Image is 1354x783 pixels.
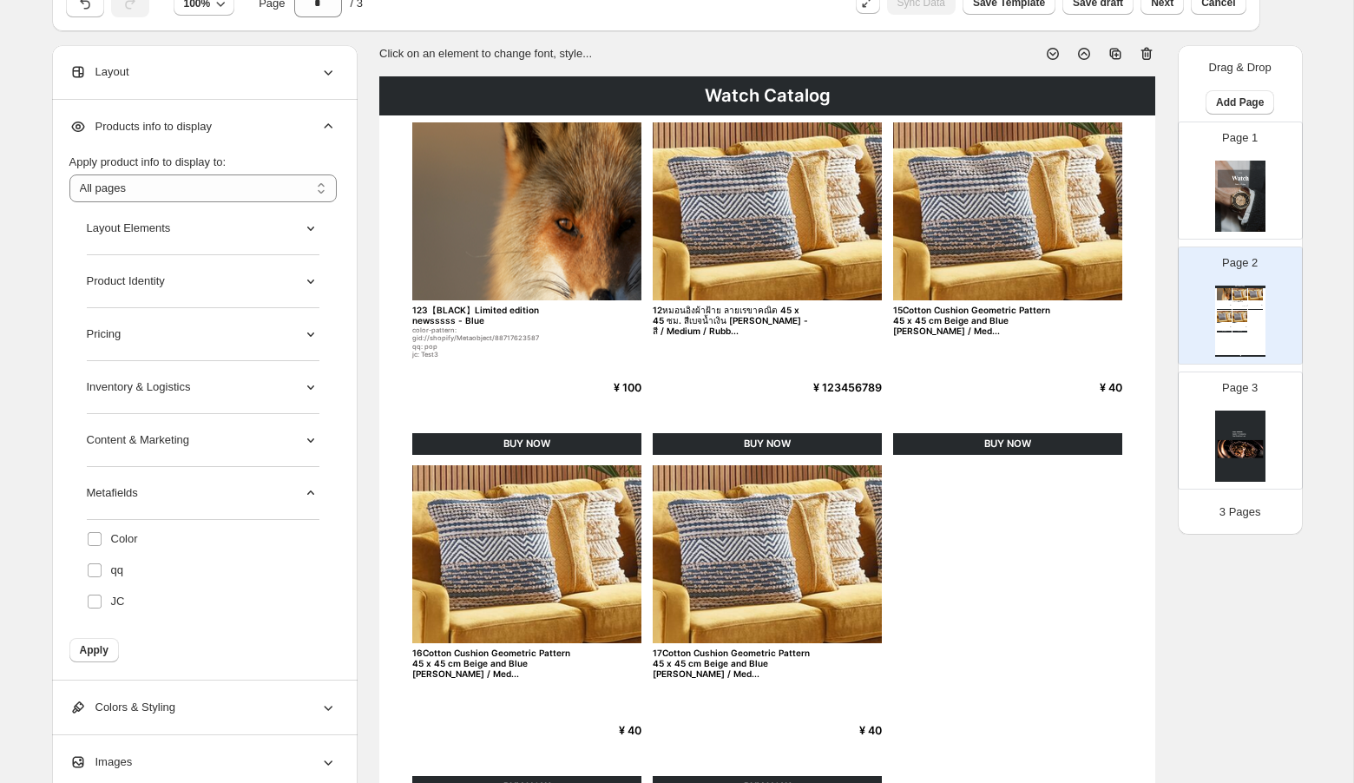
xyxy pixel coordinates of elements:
[1209,59,1272,76] p: Drag & Drop
[1217,309,1232,311] div: BUY NOW
[1232,309,1247,311] div: BUY NOW
[560,381,641,394] div: ¥ 100
[560,724,641,737] div: ¥ 40
[1217,323,1227,324] div: 16Cotton Cushion Geometric Pattern 45 x 45 cm Beige and Blue [PERSON_NAME] / Med...
[1178,122,1303,240] div: Page 1cover page
[653,433,882,455] div: BUY NOW
[111,562,123,579] span: qq
[893,305,1052,337] div: 15Cotton Cushion Geometric Pattern 45 x 45 cm Beige and Blue [PERSON_NAME] / Med...
[87,431,190,449] p: Content & Marketing
[1232,300,1243,302] div: 12หมอนอิงผ้าฝ้าย ลายเรขาคณิต 45 x 45 ซม. สีเบจน้ำเงิน [PERSON_NAME] - สี / Medium / Rubb...
[69,118,212,135] span: Products info to display
[69,638,119,662] button: Apply
[800,381,882,394] div: ¥ 123456789
[87,326,122,343] p: Pricing
[1222,254,1258,272] p: Page 2
[1248,309,1263,311] div: BUY NOW
[1232,331,1247,332] div: BUY NOW
[87,484,138,502] p: Metafields
[1178,372,1303,490] div: Page 3cover page
[1248,300,1259,301] div: 15Cotton Cushion Geometric Pattern 45 x 45 cm Beige and Blue [PERSON_NAME] / Med...
[1215,411,1265,482] img: cover page
[653,648,812,680] div: 17Cotton Cushion Geometric Pattern 45 x 45 cm Beige and Blue [PERSON_NAME] / Med...
[1222,379,1258,397] p: Page 3
[1178,247,1303,365] div: Page 2Watch CatalogprimaryImage123【BLACK】Limited edition newsssss - Blue¥ 100BUY NOWprimaryImage1...
[69,155,227,168] span: Apply product info to display to:
[1217,300,1227,301] div: 123【BLACK】Limited edition newsssss - Blue
[1217,288,1232,299] img: primaryImage
[87,220,171,237] p: Layout Elements
[412,305,571,326] div: 123【BLACK】Limited edition newsssss - Blue
[1217,311,1232,322] img: primaryImage
[1242,327,1247,328] div: ¥ 40
[1248,288,1263,299] img: primaryImage
[412,465,641,643] img: primaryImage
[87,378,191,396] p: Inventory & Logistics
[1222,129,1258,147] p: Page 1
[412,122,641,300] img: primaryImage
[1215,286,1265,288] div: Watch Catalog
[1232,288,1247,299] img: primaryImage
[893,122,1122,300] img: primaryImage
[412,326,571,359] div: color-pattern: gid://shopify/Metaobject/88717623587 qq: pop jc: Test3
[1219,503,1261,521] p: 3 Pages
[1232,323,1243,324] div: 17Cotton Cushion Geometric Pattern 45 x 45 cm Beige and Blue [PERSON_NAME] / Med...
[69,699,175,716] span: Colors & Styling
[69,63,129,81] span: Layout
[1206,90,1274,115] button: Add Page
[379,76,1155,115] div: Watch Catalog
[111,530,138,548] span: Color
[653,305,812,337] div: 12หมอนอิงผ้าฝ้าย ลายเรขาคณิต 45 x 45 ซม. สีเบจน้ำเงิน [PERSON_NAME] - สี / Medium / Rubb...
[1217,331,1232,332] div: BUY NOW
[379,45,592,63] p: Click on an element to change font, style...
[653,465,882,643] img: primaryImage
[80,643,108,657] span: Apply
[87,273,165,290] p: Product Identity
[653,122,882,300] img: primaryImage
[412,433,641,455] div: BUY NOW
[1232,311,1247,322] img: primaryImage
[1216,95,1264,109] span: Add Page
[111,593,125,610] span: JC
[1242,306,1247,307] div: ¥ 123456789
[1215,161,1265,232] img: cover page
[69,753,133,771] span: Images
[1215,355,1265,357] div: Watch Catalog | Page undefined
[412,648,571,680] div: 16Cotton Cushion Geometric Pattern 45 x 45 cm Beige and Blue [PERSON_NAME] / Med...
[800,724,882,737] div: ¥ 40
[893,433,1122,455] div: BUY NOW
[1226,327,1232,328] div: ¥ 40
[1041,381,1122,394] div: ¥ 40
